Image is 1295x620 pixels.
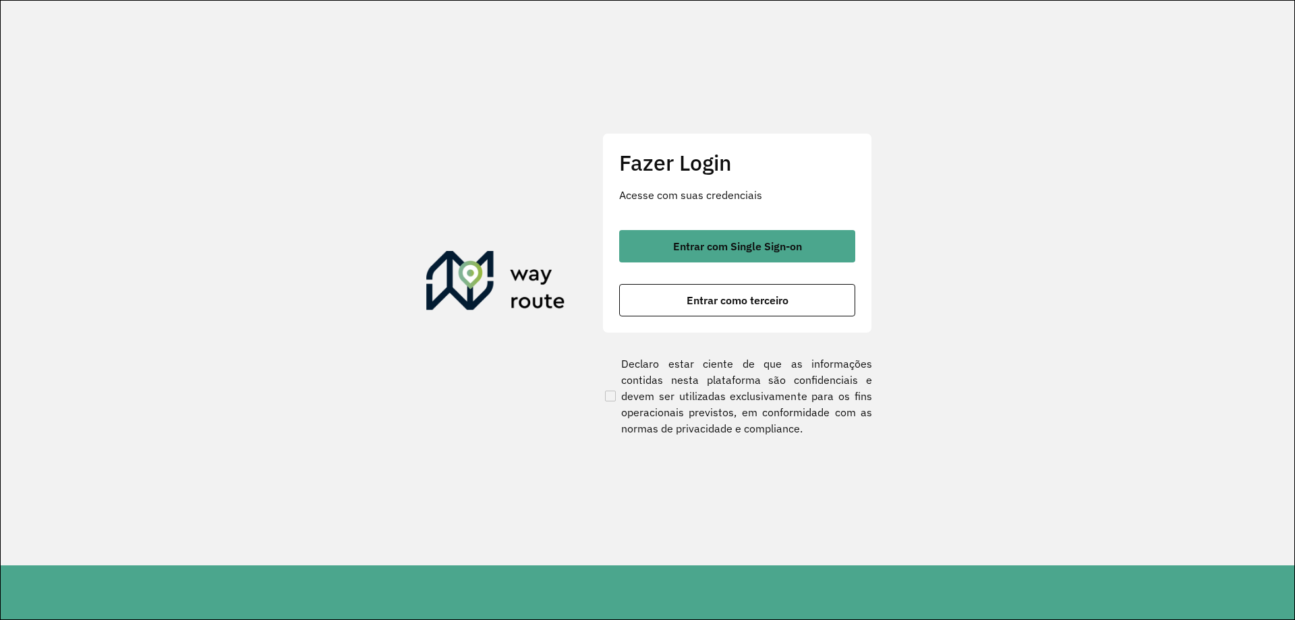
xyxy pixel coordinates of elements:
button: button [619,284,855,316]
span: Entrar como terceiro [687,295,788,306]
p: Acesse com suas credenciais [619,187,855,203]
button: button [619,230,855,262]
label: Declaro estar ciente de que as informações contidas nesta plataforma são confidenciais e devem se... [602,356,872,436]
img: Roteirizador AmbevTech [426,251,565,316]
span: Entrar com Single Sign-on [673,241,802,252]
h2: Fazer Login [619,150,855,175]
